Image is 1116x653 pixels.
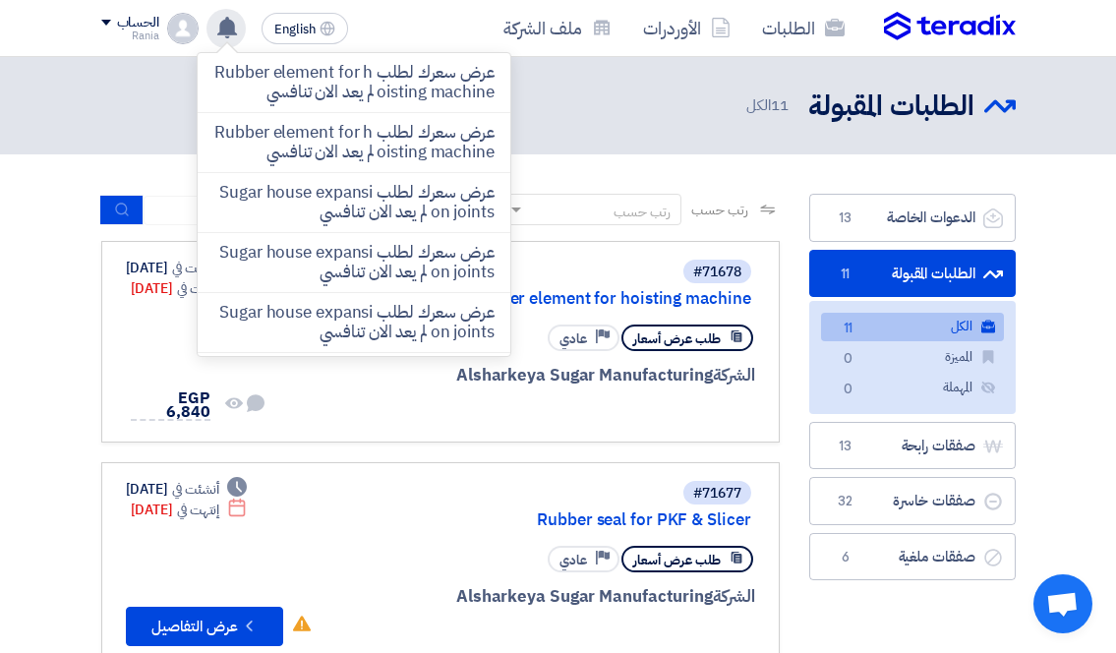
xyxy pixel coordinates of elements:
p: عرض سعرك لطلب Sugar house expansion joints لم يعد الان تنافسي [213,183,495,222]
span: إنتهت في [177,500,219,520]
span: 0 [837,380,860,400]
span: أنشئت في [172,258,219,278]
span: عادي [559,329,587,348]
a: الكل [821,313,1004,341]
span: إنتهت في [177,278,219,299]
span: طلب عرض أسعار [633,551,721,569]
button: English [262,13,348,44]
span: الشركة [713,363,755,387]
span: 6 [834,548,857,567]
div: #71678 [693,266,741,279]
span: 32 [834,492,857,511]
span: أنشئت في [172,479,219,500]
div: Alsharkeya Sugar Manufacturing [328,584,755,610]
a: الطلبات [746,5,860,51]
a: الطلبات المقبولة11 [809,250,1016,298]
span: 13 [834,437,857,456]
div: #71677 [693,487,741,501]
a: الدعوات الخاصة13 [809,194,1016,242]
a: صفقات ملغية6 [809,533,1016,581]
a: صفقات خاسرة32 [809,477,1016,525]
input: ابحث بعنوان أو رقم الطلب [144,196,419,225]
span: 0 [837,349,860,370]
span: 11 [771,94,789,116]
span: الشركة [713,584,755,609]
span: EGP 6,840 [166,386,210,424]
div: الحساب [117,15,159,31]
a: الأوردرات [627,5,746,51]
div: [DATE] [131,500,248,520]
span: الكل [746,94,792,117]
span: English [274,23,316,36]
p: عرض سعرك لطلب Rubber element for hoisting machine لم يعد الان تنافسي [213,123,495,162]
div: Rania [101,30,159,41]
a: ملف الشركة [488,5,627,51]
div: رتب حسب [614,202,671,222]
div: Alsharkeya Sugar Manufacturing [282,363,755,388]
h2: الطلبات المقبولة [808,88,974,126]
span: 11 [837,319,860,339]
div: [DATE] [126,479,248,500]
span: عادي [559,551,587,569]
span: 11 [834,265,857,284]
a: صفقات رابحة13 [809,422,1016,470]
span: 13 [834,208,857,228]
img: profile_test.png [167,13,199,44]
a: المميزة [821,343,1004,372]
a: Rubber seal for PKF & Slicer [358,511,751,529]
img: Teradix logo [884,12,1016,41]
div: [DATE] [126,258,248,278]
a: المهملة [821,374,1004,402]
p: عرض سعرك لطلب Sugar house expansion joints لم يعد الان تنافسي [213,303,495,342]
a: Rubber element for hoisting machine [358,290,751,308]
span: طلب عرض أسعار [633,329,721,348]
div: [DATE] [131,278,248,299]
span: رتب حسب [691,200,747,220]
p: عرض سعرك لطلب Rubber element for hoisting machine لم يعد الان تنافسي [213,63,495,102]
div: Open chat [1033,574,1092,633]
p: عرض سعرك لطلب Sugar house expansion joints لم يعد الان تنافسي [213,243,495,282]
button: عرض التفاصيل [126,607,283,646]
